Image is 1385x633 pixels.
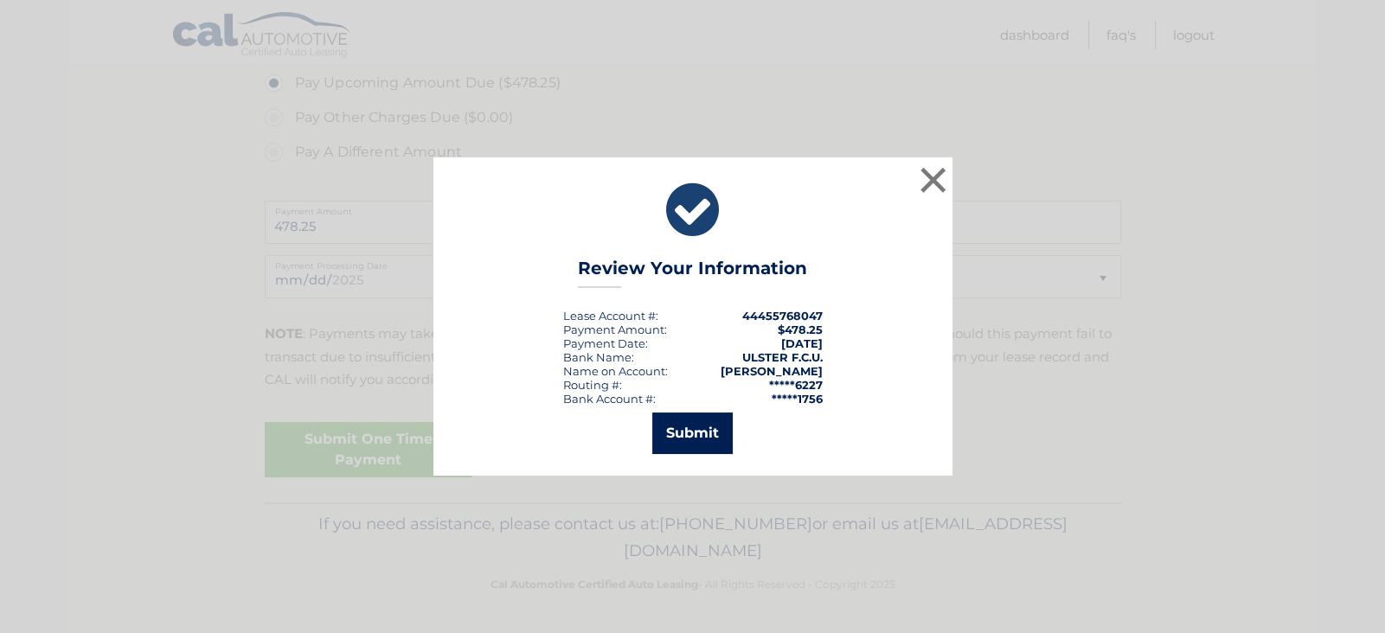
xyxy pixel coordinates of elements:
span: [DATE] [781,336,823,350]
span: Payment Date [563,336,645,350]
div: Payment Amount: [563,323,667,336]
div: Bank Name: [563,350,634,364]
strong: ULSTER F.C.U. [742,350,823,364]
strong: [PERSON_NAME] [721,364,823,378]
div: Routing #: [563,378,622,392]
div: Lease Account #: [563,309,658,323]
div: Name on Account: [563,364,668,378]
span: $478.25 [778,323,823,336]
strong: 44455768047 [742,309,823,323]
div: Bank Account #: [563,392,656,406]
button: Submit [652,412,733,454]
button: × [916,163,951,197]
div: : [563,336,648,350]
h3: Review Your Information [578,258,807,288]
